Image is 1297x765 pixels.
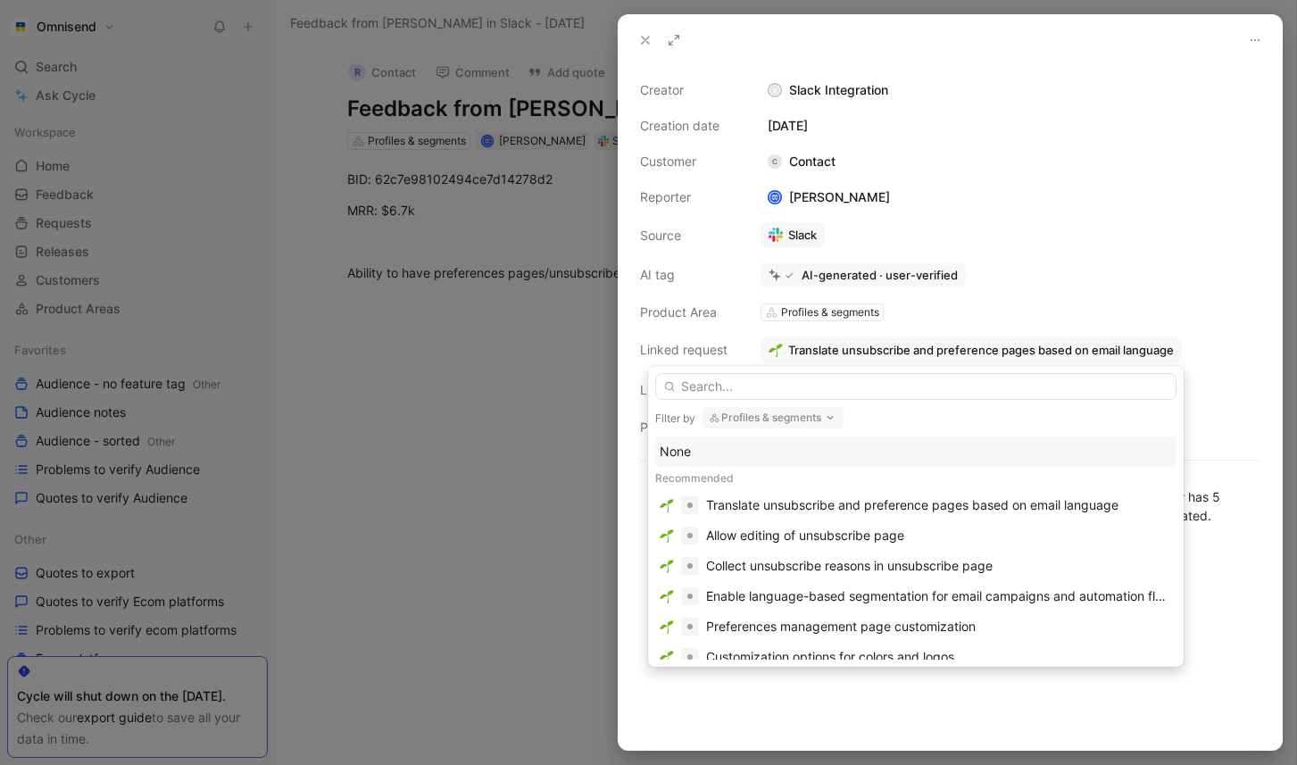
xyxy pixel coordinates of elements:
div: Enable language-based segmentation for email campaigns and automation flows [706,586,1172,607]
div: Collect unsubscribe reasons in unsubscribe page [706,555,993,577]
img: 🌱 [660,589,674,603]
div: Translate unsubscribe and preference pages based on email language [706,495,1118,516]
div: Customization options for colors and logos [706,646,954,668]
img: 🌱 [660,528,674,543]
div: Filter by [655,412,695,426]
img: 🌱 [660,650,674,664]
img: 🌱 [660,559,674,573]
img: 🌱 [660,619,674,634]
div: Recommended [655,467,1176,490]
div: Allow editing of unsubscribe page [706,525,904,546]
div: None [660,441,1172,462]
div: Preferences management page customization [706,616,976,637]
input: Search... [655,373,1176,400]
button: Profiles & segments [703,407,844,428]
img: 🌱 [660,498,674,512]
